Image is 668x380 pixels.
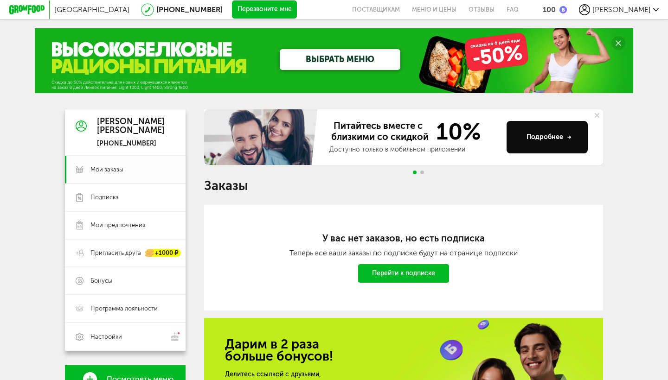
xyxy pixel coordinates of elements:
[280,49,400,70] a: ВЫБРАТЬ МЕНЮ
[358,264,449,283] a: Перейти к подписке
[90,165,123,174] span: Мои заказы
[90,221,145,229] span: Мои предпочтения
[65,323,186,351] a: Настройки
[97,139,165,148] div: [PHONE_NUMBER]
[329,145,499,154] div: Доступно только в мобильном приложении
[241,248,566,257] div: Теперь все ваши заказы по подписке будут на странице подписки
[232,0,297,19] button: Перезвоните мне
[225,338,582,362] h2: Дарим в 2 раза больше бонусов!
[420,171,424,174] span: Go to slide 2
[65,239,186,267] a: Пригласить друга +1000 ₽
[97,117,165,136] div: [PERSON_NAME] [PERSON_NAME]
[65,211,186,239] a: Мои предпочтения
[204,180,603,192] h1: Заказы
[507,121,588,153] button: Подробнее
[90,193,119,202] span: Подписка
[156,5,223,14] a: [PHONE_NUMBER]
[54,5,129,14] span: [GEOGRAPHIC_DATA]
[559,6,567,13] img: bonus_b.cdccf46.png
[90,277,112,285] span: Бонусы
[146,249,181,257] div: +1000 ₽
[527,133,572,142] div: Подробнее
[65,267,186,295] a: Бонусы
[592,5,651,14] span: [PERSON_NAME]
[90,333,122,341] span: Настройки
[65,184,186,211] a: Подписка
[204,109,320,165] img: family-banner.579af9d.jpg
[543,5,556,14] div: 100
[90,249,141,257] span: Пригласить друга
[329,120,430,143] span: Питайтесь вместе с близкими со скидкой
[65,156,186,184] a: Мои заказы
[241,233,566,244] h2: У вас нет заказов, но есть подписка
[90,304,158,313] span: Программа лояльности
[65,295,186,323] a: Программа лояльности
[430,120,481,143] span: 10%
[413,171,417,174] span: Go to slide 1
